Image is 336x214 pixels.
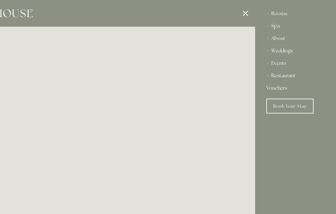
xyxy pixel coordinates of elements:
[266,69,325,82] div: Restaurant
[266,7,325,20] div: Rooms
[266,20,325,32] div: Spa
[266,82,325,94] a: Vouchers
[266,57,325,69] div: Events
[266,99,314,114] a: Book Your Stay
[266,45,325,57] div: Weddings
[266,32,325,45] div: About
